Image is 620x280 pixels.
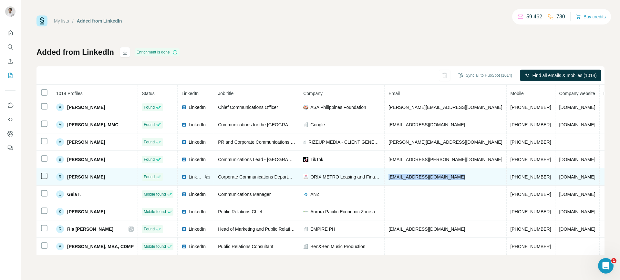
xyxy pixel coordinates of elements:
div: Enrichment is done [135,48,180,56]
button: Use Surfe API [5,114,15,125]
div: M [56,121,64,129]
button: Feedback [5,142,15,154]
div: G [56,190,64,198]
span: ORIX METRO Leasing and Finance [310,174,380,180]
div: A [56,138,64,146]
button: Use Surfe on LinkedIn [5,100,15,111]
img: LinkedIn logo [181,192,187,197]
span: [PHONE_NUMBER] [511,140,551,145]
span: LinkedIn [189,191,206,198]
li: / [72,18,74,24]
div: R [56,225,64,233]
span: [DOMAIN_NAME] [559,227,595,232]
span: Found [144,226,155,232]
span: [DOMAIN_NAME] [559,209,595,214]
span: LinkedIn [189,139,206,145]
div: A [56,243,64,250]
span: [PHONE_NUMBER] [511,122,551,127]
span: ANZ [310,191,319,198]
img: company-logo [303,192,308,197]
span: [PERSON_NAME] [67,156,105,163]
span: Job title [218,91,233,96]
span: Mobile found [144,244,166,249]
div: B [56,156,64,163]
span: Found [144,174,155,180]
span: Head of Marketing and Public Relations [218,227,297,232]
span: TikTok [310,156,323,163]
img: LinkedIn logo [181,140,187,145]
img: company-logo [303,105,308,110]
img: LinkedIn logo [181,209,187,214]
button: Quick start [5,27,15,39]
img: LinkedIn logo [181,244,187,249]
span: Status [142,91,155,96]
div: Added from LinkedIn [77,18,122,24]
img: company-logo [303,157,308,162]
span: [EMAIL_ADDRESS][DOMAIN_NAME] [388,227,465,232]
span: Find all emails & mobiles (1014) [532,72,596,79]
span: EMPIRE PH [310,226,335,232]
span: Mobile [511,91,524,96]
span: [PERSON_NAME], MMC [67,121,119,128]
span: 1 [611,258,616,263]
p: 730 [556,13,565,21]
span: [PHONE_NUMBER] [511,209,551,214]
span: [PERSON_NAME] [67,208,105,215]
span: LinkedIn [189,104,206,111]
a: My lists [54,18,69,24]
span: [PERSON_NAME] [67,104,105,111]
img: Avatar [5,6,15,17]
span: [PHONE_NUMBER] [511,157,551,162]
button: Find all emails & mobiles (1014) [520,70,601,81]
span: [PERSON_NAME], MBA, CDMP [67,243,134,250]
img: LinkedIn logo [181,227,187,232]
span: [PERSON_NAME][EMAIL_ADDRESS][DOMAIN_NAME] [388,105,502,110]
span: LinkedIn [189,174,203,180]
span: LinkedIn [189,208,206,215]
p: 59,462 [526,13,542,21]
img: company-logo [303,174,308,179]
span: LinkedIn [189,156,206,163]
span: Ria [PERSON_NAME] [67,226,113,232]
span: Found [144,104,155,110]
span: LinkedIn [189,121,206,128]
span: ASA Philippines Foundation [310,104,366,111]
span: Company [303,91,323,96]
span: Communications for the [GEOGRAPHIC_DATA] and [GEOGRAPHIC_DATA] [218,122,371,127]
img: Surfe Logo [36,15,47,26]
span: Public Relations Chief [218,209,262,214]
span: PR and Corporate Communications Officer [218,140,304,145]
span: Chief Communications Officer [218,105,278,110]
span: [PHONE_NUMBER] [511,227,551,232]
img: LinkedIn logo [181,122,187,127]
span: [DOMAIN_NAME] [559,105,595,110]
span: Mobile found [144,209,166,215]
span: 1014 Profiles [56,91,83,96]
span: [DOMAIN_NAME] [559,157,595,162]
div: R [56,173,64,181]
span: [PERSON_NAME][EMAIL_ADDRESS][DOMAIN_NAME] [388,140,502,145]
span: [EMAIL_ADDRESS][PERSON_NAME][DOMAIN_NAME] [388,157,502,162]
span: Company website [559,91,595,96]
h1: Added from LinkedIn [36,47,114,57]
span: Aurora Pacific Economic Zone and Freeport Authority [310,208,380,215]
span: [PERSON_NAME] [67,174,105,180]
span: Found [144,122,155,128]
span: LinkedIn [189,243,206,250]
button: My lists [5,70,15,81]
span: Email [388,91,400,96]
span: Mobile found [144,191,166,197]
img: LinkedIn logo [181,157,187,162]
span: Public Relations Consultant [218,244,273,249]
span: [DOMAIN_NAME] [559,122,595,127]
span: Google [310,121,325,128]
span: LinkedIn [189,226,206,232]
span: Corporate Communications Department Head [218,174,310,179]
span: [PHONE_NUMBER] [511,174,551,179]
div: K [56,208,64,216]
button: Enrich CSV [5,55,15,67]
span: [DOMAIN_NAME] [559,174,595,179]
img: company-logo [303,209,308,214]
span: Communications Manager [218,192,271,197]
div: A [56,103,64,111]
